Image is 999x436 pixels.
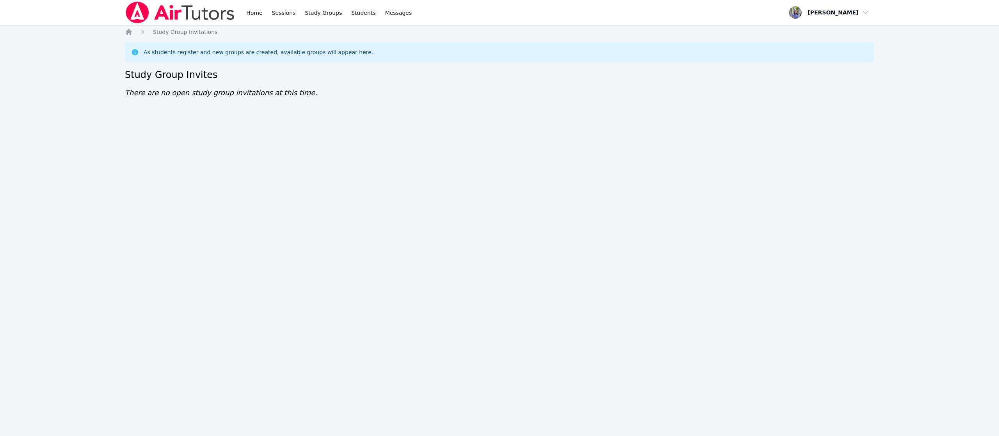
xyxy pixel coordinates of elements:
a: Study Group Invitations [153,28,217,36]
h2: Study Group Invites [125,69,874,81]
span: Study Group Invitations [153,29,217,35]
nav: Breadcrumb [125,28,874,36]
span: Messages [385,9,412,17]
span: There are no open study group invitations at this time. [125,89,317,97]
div: As students register and new groups are created, available groups will appear here. [144,48,373,56]
img: Air Tutors [125,2,235,23]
